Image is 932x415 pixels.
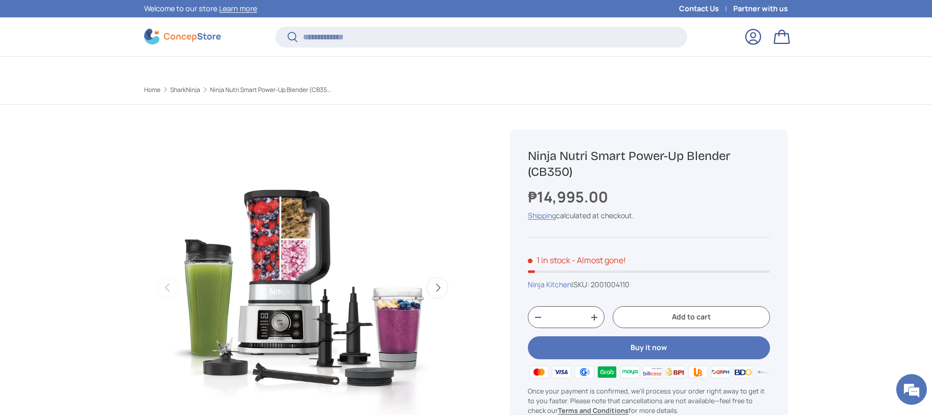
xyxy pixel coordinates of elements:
[679,3,733,14] a: Contact Us
[664,364,686,380] img: bpi
[528,336,770,359] button: Buy it now
[613,306,770,328] button: Add to cart
[528,364,550,380] img: master
[144,87,160,93] a: Home
[219,4,257,13] a: Learn more
[573,364,596,380] img: gcash
[755,364,777,380] img: metrobank
[732,364,754,380] img: bdo
[572,255,626,266] p: - Almost gone!
[571,280,630,289] span: |
[550,364,573,380] img: visa
[528,187,611,207] strong: ₱14,995.00
[596,364,618,380] img: grabpay
[618,364,641,380] img: maya
[528,148,770,180] h1: Ninja Nutri Smart Power-Up Blender (CB350)
[528,211,556,220] a: Shipping
[210,87,333,93] a: Ninja Nutri Smart Power-Up Blender (CB350)
[528,210,770,221] div: calculated at checkout.
[686,364,709,380] img: ubp
[528,280,571,289] a: Ninja Kitchen
[528,255,570,266] span: 1 in stock
[170,87,200,93] a: SharkNinja
[591,280,630,289] span: 2001004110
[144,29,221,44] img: ConcepStore
[641,364,664,380] img: billease
[144,85,485,95] nav: Breadcrumbs
[144,3,257,14] p: Welcome to our store.
[709,364,732,380] img: qrph
[573,280,589,289] span: SKU:
[733,3,788,14] a: Partner with us
[558,406,628,415] a: Terms and Conditions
